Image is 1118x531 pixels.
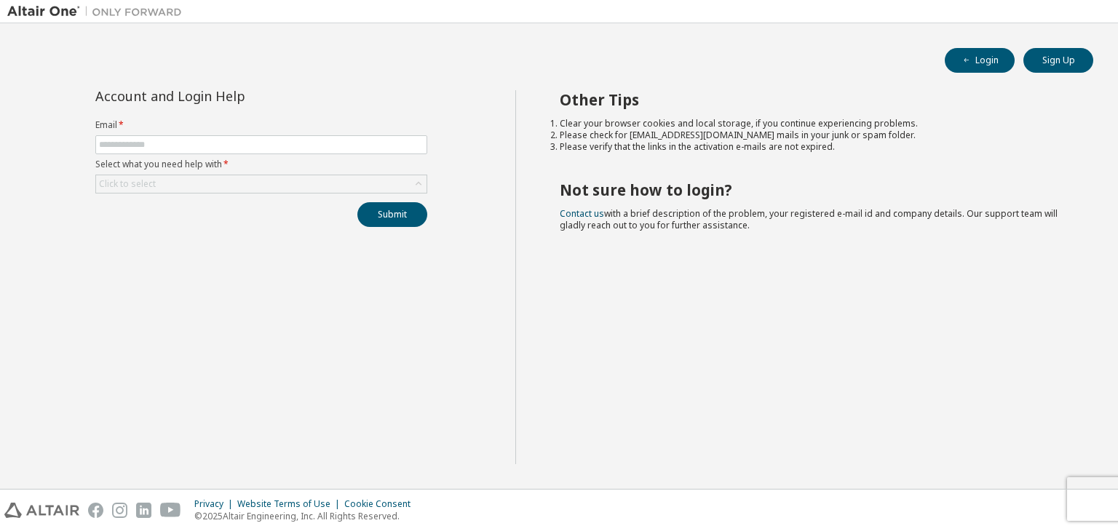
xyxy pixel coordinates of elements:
button: Login [945,48,1015,73]
img: altair_logo.svg [4,503,79,518]
p: © 2025 Altair Engineering, Inc. All Rights Reserved. [194,510,419,522]
div: Account and Login Help [95,90,361,102]
img: Altair One [7,4,189,19]
img: linkedin.svg [136,503,151,518]
img: instagram.svg [112,503,127,518]
div: Website Terms of Use [237,498,344,510]
img: youtube.svg [160,503,181,518]
h2: Not sure how to login? [560,180,1068,199]
label: Email [95,119,427,131]
span: with a brief description of the problem, your registered e-mail id and company details. Our suppo... [560,207,1058,231]
li: Please check for [EMAIL_ADDRESS][DOMAIN_NAME] mails in your junk or spam folder. [560,129,1068,141]
li: Clear your browser cookies and local storage, if you continue experiencing problems. [560,118,1068,129]
a: Contact us [560,207,604,220]
button: Submit [357,202,427,227]
h2: Other Tips [560,90,1068,109]
label: Select what you need help with [95,159,427,170]
li: Please verify that the links in the activation e-mails are not expired. [560,141,1068,153]
div: Click to select [96,175,427,193]
img: facebook.svg [88,503,103,518]
div: Click to select [99,178,156,190]
button: Sign Up [1023,48,1093,73]
div: Privacy [194,498,237,510]
div: Cookie Consent [344,498,419,510]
